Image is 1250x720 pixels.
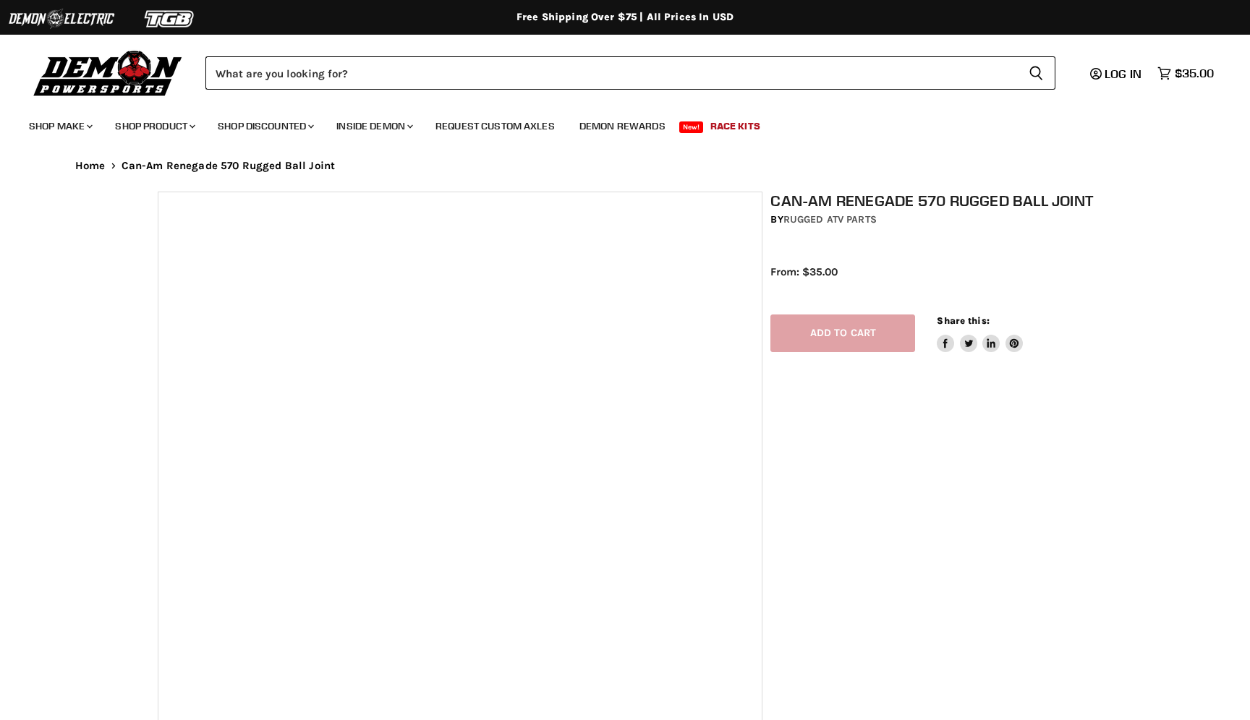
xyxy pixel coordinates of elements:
div: Free Shipping Over $75 | All Prices In USD [46,11,1204,24]
div: by [770,212,1100,228]
button: Search [1017,56,1055,90]
a: Demon Rewards [569,111,676,141]
a: Inside Demon [326,111,422,141]
nav: Breadcrumbs [46,160,1204,172]
a: $35.00 [1150,63,1221,84]
span: From: $35.00 [770,265,838,278]
a: Log in [1084,67,1150,80]
a: Shop Product [104,111,204,141]
a: Shop Discounted [207,111,323,141]
span: New! [679,121,704,133]
h1: Can-Am Renegade 570 Rugged Ball Joint [770,192,1100,210]
img: TGB Logo 2 [116,5,224,33]
aside: Share this: [937,314,1023,353]
span: Can-Am Renegade 570 Rugged Ball Joint [122,160,336,172]
a: Shop Make [18,111,101,141]
a: Home [75,160,106,172]
form: Product [205,56,1055,90]
span: Log in [1105,67,1141,81]
span: $35.00 [1175,67,1214,80]
a: Race Kits [700,111,771,141]
input: Search [205,56,1017,90]
ul: Main menu [18,106,1210,141]
img: Demon Electric Logo 2 [7,5,116,33]
img: Demon Powersports [29,47,187,98]
span: Share this: [937,315,989,326]
a: Request Custom Axles [425,111,566,141]
a: Rugged ATV Parts [783,213,877,226]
